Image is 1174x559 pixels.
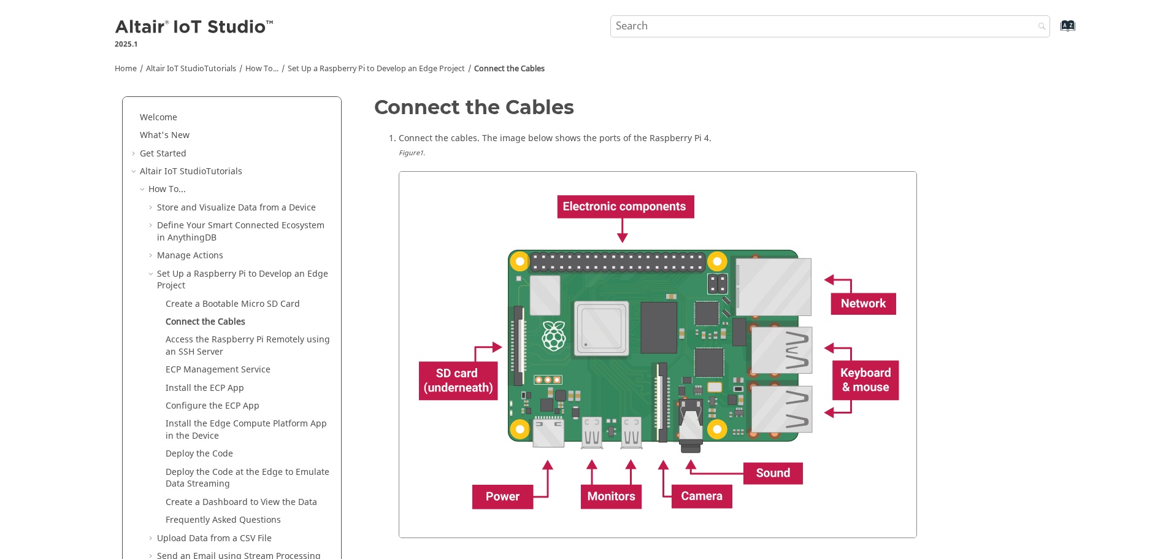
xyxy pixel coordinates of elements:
span: Expand Manage Actions [147,250,157,262]
a: Altair IoT StudioTutorials [140,165,242,178]
a: Welcome [140,111,177,124]
span: Figure [399,148,425,158]
a: Install the Edge Compute Platform App in the Device [166,417,327,442]
span: Expand Upload Data from a CSV File [147,533,157,545]
img: raspberry_pi_ports.png [399,171,917,538]
a: What's New [140,129,190,142]
a: Frequently Asked Questions [166,514,281,526]
span: Expand Define Your Smart Connected Ecosystem in AnythingDB [147,220,157,232]
a: Define Your Smart Connected Ecosystem in AnythingDB [157,219,324,244]
a: Connect the Cables [166,315,245,328]
a: Deploy the Code at the Edge to Emulate Data Streaming [166,466,329,491]
span: Altair IoT Studio [146,63,204,74]
button: Search [1022,15,1056,39]
a: Create a Dashboard to View the Data [166,496,317,509]
a: Go to index terms page [1041,25,1068,38]
span: Collapse Set Up a Raspberry Pi to Develop an Edge Project [147,268,157,280]
h1: Connect the Cables [374,96,1052,118]
a: Configure the ECP App [166,399,259,412]
a: How To... [245,63,278,74]
a: Altair IoT StudioTutorials [146,63,236,74]
nav: Tools [96,53,1078,79]
a: Create a Bootable Micro SD Card [166,298,300,310]
span: Connect the cables. The image below shows the ports of the Raspberry Pi 4. [399,129,712,145]
span: Expand Store and Visualize Data from a Device [147,202,157,214]
span: 1 [420,148,423,158]
a: Deploy the Code [166,447,233,460]
a: Connect the Cables [474,63,545,74]
a: How To... [148,183,186,196]
a: Access the Raspberry Pi Remotely using an SSH Server [166,333,330,358]
span: Collapse How To... [139,183,148,196]
span: Expand Get Started [130,148,140,160]
p: 2025.1 [115,39,275,50]
a: Home [115,63,137,74]
a: Manage Actions [157,249,223,262]
span: Collapse Altair IoT StudioTutorials [130,166,140,178]
a: ECP Management Service [166,363,270,376]
a: Install the ECP App [166,382,244,395]
img: Altair IoT Studio [115,18,275,37]
a: Set Up a Raspberry Pi to Develop an Edge Project [157,268,328,293]
input: Search query [610,15,1051,37]
a: Set Up a Raspberry Pi to Develop an Edge Project [288,63,465,74]
a: Store and Visualize Data from a Device [157,201,316,214]
a: Upload Data from a CSV File [157,532,272,545]
span: . [423,148,425,158]
span: Altair IoT Studio [140,165,206,178]
a: Get Started [140,147,186,160]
